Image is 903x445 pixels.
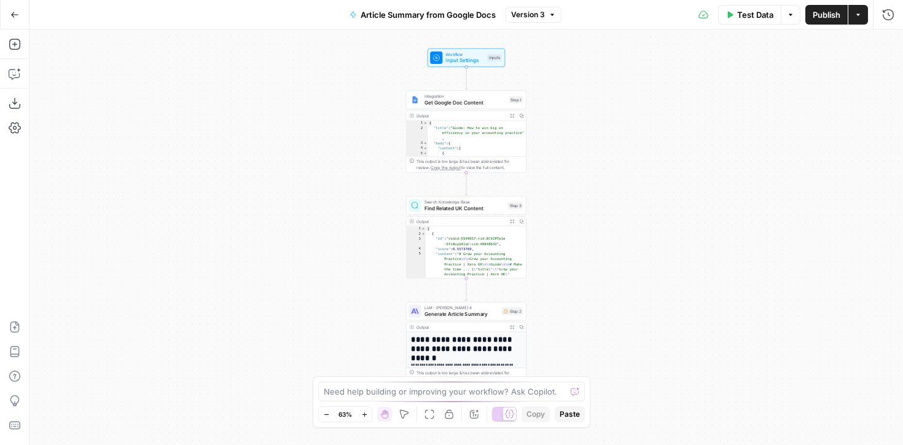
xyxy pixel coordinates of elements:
span: Find Related UK Content [424,204,506,212]
span: Version 3 [511,9,545,20]
div: 3 [407,237,426,246]
div: 2 [407,232,426,237]
div: This output is too large & has been abbreviated for review. to view the full content. [416,370,523,382]
div: Step 3 [508,202,523,208]
div: 3 [407,141,428,146]
div: Output [416,218,505,224]
div: 1 [407,226,426,231]
g: Edge from step_1 to step_3 [465,173,467,195]
img: Instagram%20post%20-%201%201.png [411,96,419,104]
span: Toggle code folding, rows 2 through 21 [421,232,426,237]
span: Toggle code folding, rows 5 through 14 [423,151,428,156]
span: Copy [526,409,545,420]
span: Integration [424,93,506,99]
div: 5 [407,251,426,317]
div: 1 [407,120,428,125]
div: 4 [407,246,426,251]
div: Step 1 [509,96,523,103]
button: Copy [522,406,550,422]
div: 5 [407,151,428,156]
div: 2 [407,126,428,141]
span: Toggle code folding, rows 3 through 5556 [423,141,428,146]
span: Get Google Doc Content [424,98,506,106]
span: 63% [338,409,352,419]
span: Article Summary from Google Docs [361,9,496,21]
span: Test Data [737,9,773,21]
button: Version 3 [506,7,561,23]
g: Edge from step_3 to step_2 [465,278,467,301]
span: Search Knowledge Base [424,199,506,205]
g: Edge from start to step_1 [465,67,467,90]
span: Paste [560,409,580,420]
div: Output [416,324,505,330]
div: Inputs [487,54,501,61]
span: Generate Article Summary [424,310,499,318]
span: Publish [813,9,840,21]
div: Search Knowledge BaseFind Related UK ContentStep 3Output[ { "id":"vsdid:5549057:rid:8C42PTp1e -5Y... [406,196,526,278]
div: Output [416,112,505,119]
div: WorkflowInput SettingsInputs [406,49,526,67]
button: Paste [555,406,585,422]
button: Test Data [718,5,781,25]
span: Toggle code folding, rows 1 through 5557 [423,120,428,125]
span: Toggle code folding, rows 4 through 5555 [423,146,428,151]
div: Step 2 [502,307,523,315]
span: LLM · [PERSON_NAME] 4 [424,304,499,310]
div: 4 [407,146,428,151]
span: Input Settings [445,57,484,65]
span: Toggle code folding, rows 1 through 102 [421,226,426,231]
span: Copy the output [431,165,460,170]
button: Article Summary from Google Docs [342,5,503,25]
button: Publish [805,5,848,25]
div: IntegrationGet Google Doc ContentStep 1Output{ "title":"Guide: How to win big on efficiency in yo... [406,90,526,173]
span: Workflow [445,51,484,57]
div: This output is too large & has been abbreviated for review. to view the full content. [416,159,523,171]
